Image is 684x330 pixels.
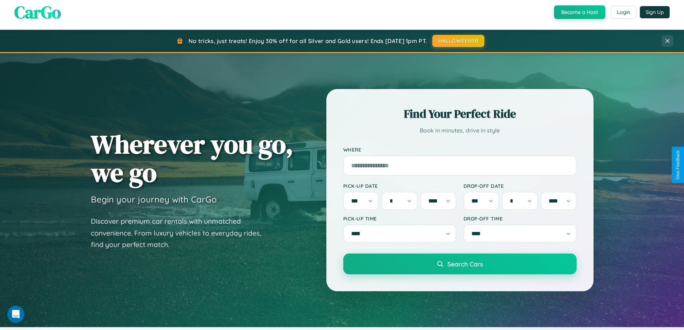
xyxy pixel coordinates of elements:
h3: Begin your journey with CarGo [91,194,217,205]
p: Book in minutes, drive in style [343,125,577,136]
label: Drop-off Time [464,215,577,222]
h1: Wherever you go, we go [91,130,293,187]
button: HALLOWEEN30 [432,35,484,47]
label: Pick-up Time [343,215,456,222]
label: Pick-up Date [343,183,456,189]
p: Discover premium car rentals with unmatched convenience. From luxury vehicles to everyday rides, ... [91,215,270,251]
label: Drop-off Date [464,183,577,189]
iframe: Intercom live chat [7,306,24,323]
button: Sign Up [640,6,670,18]
label: Where [343,147,577,153]
button: Become a Host [554,5,605,19]
button: Search Cars [343,254,577,274]
span: CarGo [14,0,61,24]
div: Give Feedback [675,150,680,180]
span: Search Cars [447,260,483,268]
h2: Find Your Perfect Ride [343,106,577,122]
button: Login [611,6,636,19]
span: No tricks, just treats! Enjoy 30% off for all Silver and Gold users! Ends [DATE] 1pm PT. [189,37,427,45]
